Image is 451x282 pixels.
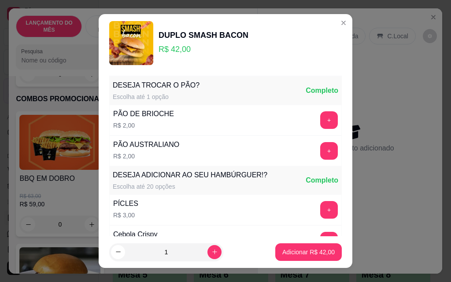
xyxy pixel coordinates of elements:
[159,43,248,55] p: R$ 42,00
[113,92,200,101] div: Escolha até 1 opção
[113,182,267,191] div: Escolha até 20 opções
[306,175,338,186] div: Completo
[320,232,338,249] button: add
[320,201,338,219] button: add
[111,245,125,259] button: decrease-product-quantity
[113,198,138,209] div: PÍCLES
[275,243,342,261] button: Adicionar R$ 42,00
[282,248,335,256] p: Adicionar R$ 42,00
[113,139,179,150] div: PÃO AUSTRALIANO
[159,29,248,41] div: DUPLO SMASH BACON
[320,142,338,160] button: add
[113,109,174,119] div: PÃO DE BRIOCHE
[113,121,174,130] p: R$ 2,00
[109,21,153,65] img: product-image
[113,80,200,91] div: DESEJA TROCAR O PÃO?
[113,152,179,161] p: R$ 2,00
[113,211,138,220] p: R$ 3,00
[320,111,338,129] button: add
[207,245,222,259] button: increase-product-quantity
[336,16,351,30] button: Close
[113,229,157,240] div: Cebola Crispy
[113,170,267,180] div: DESEJA ADICIONAR AO SEU HAMBÚRGUER!?
[306,85,338,96] div: Completo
